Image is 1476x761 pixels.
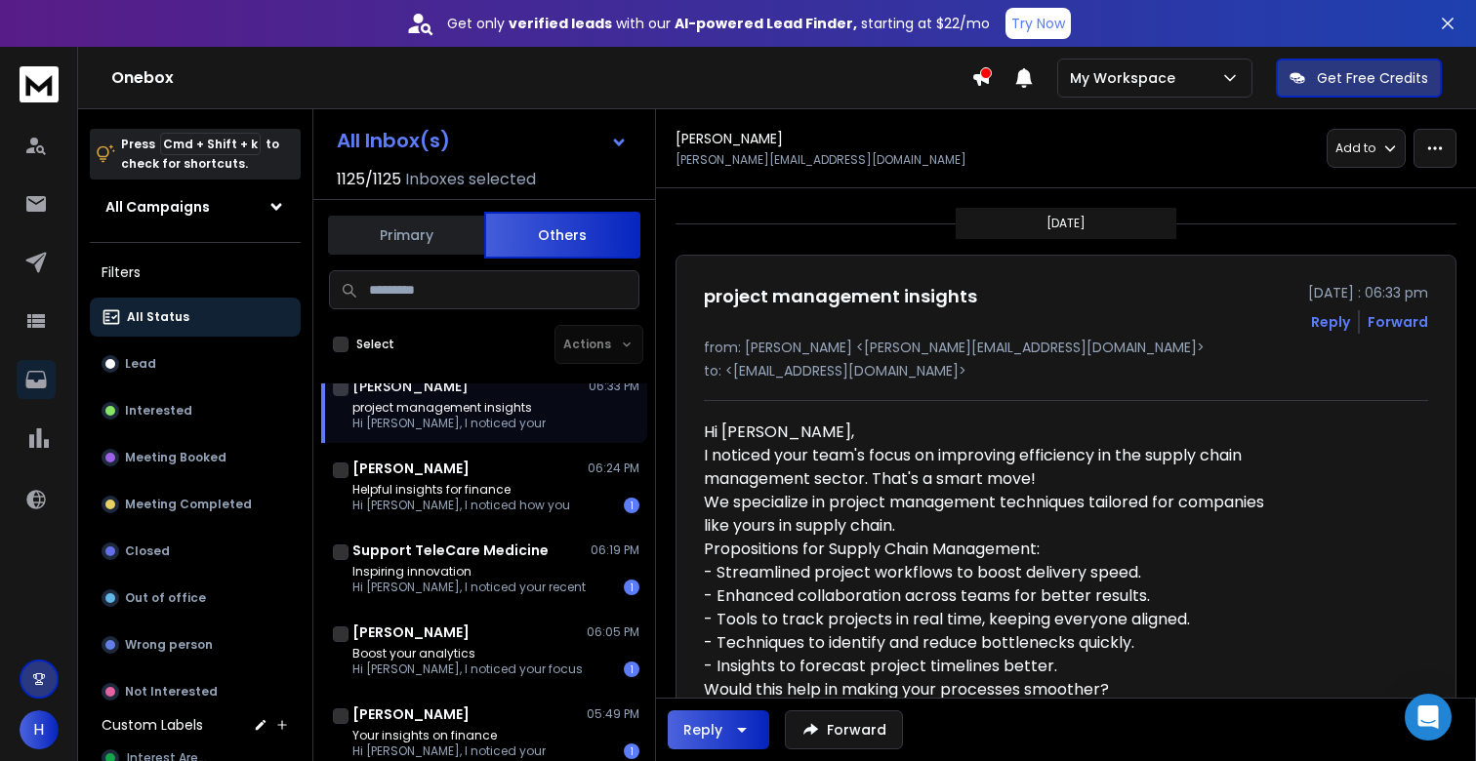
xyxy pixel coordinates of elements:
p: from: [PERSON_NAME] <[PERSON_NAME][EMAIL_ADDRESS][DOMAIN_NAME]> [704,338,1428,357]
p: All Status [127,309,189,325]
button: All Campaigns [90,187,301,226]
p: Add to [1335,140,1375,156]
button: Lead [90,344,301,383]
h1: [PERSON_NAME] [676,129,783,148]
h1: Support TeleCare Medicine [352,541,549,560]
div: Reply [683,720,722,740]
p: 05:49 PM [587,706,639,722]
p: Helpful insights for finance [352,482,570,498]
p: Lead [125,356,156,372]
button: Wrong person [90,625,301,664]
p: Interested [125,403,192,419]
p: Inspiring innovation [352,564,586,580]
h1: Onebox [111,66,971,90]
button: Reply [668,710,769,749]
div: 1 [624,580,639,595]
button: Meeting Completed [90,485,301,524]
p: Hi [PERSON_NAME], I noticed your [352,743,546,759]
span: 1125 / 1125 [337,168,401,191]
p: My Workspace [1070,68,1183,88]
p: Your insights on finance [352,728,546,743]
button: Not Interested [90,672,301,711]
label: Select [356,337,394,352]
div: 1 [624,661,639,677]
button: Interested [90,391,301,430]
button: Primary [328,214,484,257]
p: to: <[EMAIL_ADDRESS][DOMAIN_NAME]> [704,361,1428,380]
button: Others [484,212,640,259]
button: Out of office [90,579,301,618]
p: Hi [PERSON_NAME], I noticed your [352,416,546,431]
h1: [PERSON_NAME] [352,622,470,642]
p: Closed [125,543,170,559]
div: 1 [624,498,639,513]
h3: Filters [90,259,301,286]
p: Boost your analytics [352,646,583,661]
button: H [20,710,59,749]
p: Meeting Completed [125,497,252,512]
p: Wrong person [125,637,213,653]
h1: project management insights [704,283,977,310]
h1: [PERSON_NAME] [352,459,470,478]
p: [DATE] : 06:33 pm [1308,283,1428,302]
img: logo [20,66,59,102]
h1: All Inbox(s) [337,131,450,150]
p: 06:24 PM [588,461,639,476]
p: Hi [PERSON_NAME], I noticed your recent [352,580,586,595]
h3: Custom Labels [102,715,203,735]
p: Not Interested [125,684,218,700]
p: [DATE] [1046,216,1086,231]
p: 06:19 PM [591,542,639,558]
button: Reply [1311,312,1350,332]
p: Get Free Credits [1317,68,1428,88]
h3: Inboxes selected [405,168,536,191]
div: Open Intercom Messenger [1405,694,1452,741]
div: 1 [624,743,639,759]
div: Forward [1368,312,1428,332]
p: Meeting Booked [125,450,226,465]
button: Get Free Credits [1276,59,1442,98]
p: [PERSON_NAME][EMAIL_ADDRESS][DOMAIN_NAME] [676,152,966,168]
button: Closed [90,532,301,571]
p: 06:33 PM [589,379,639,394]
p: Hi [PERSON_NAME], I noticed your focus [352,661,583,677]
button: Forward [785,710,903,749]
p: project management insights [352,400,546,416]
p: Out of office [125,590,206,606]
p: Hi [PERSON_NAME], I noticed how you [352,498,570,513]
button: All Inbox(s) [321,121,643,160]
button: All Status [90,298,301,337]
p: Get only with our starting at $22/mo [447,14,990,33]
h1: [PERSON_NAME] [352,377,469,396]
p: Try Now [1011,14,1065,33]
p: Press to check for shortcuts. [121,135,279,174]
p: 06:05 PM [587,624,639,640]
h1: [PERSON_NAME] [352,704,470,724]
button: Try Now [1005,8,1071,39]
span: Cmd + Shift + k [160,133,261,155]
strong: verified leads [509,14,612,33]
h1: All Campaigns [105,197,210,217]
button: Meeting Booked [90,438,301,477]
strong: AI-powered Lead Finder, [675,14,857,33]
